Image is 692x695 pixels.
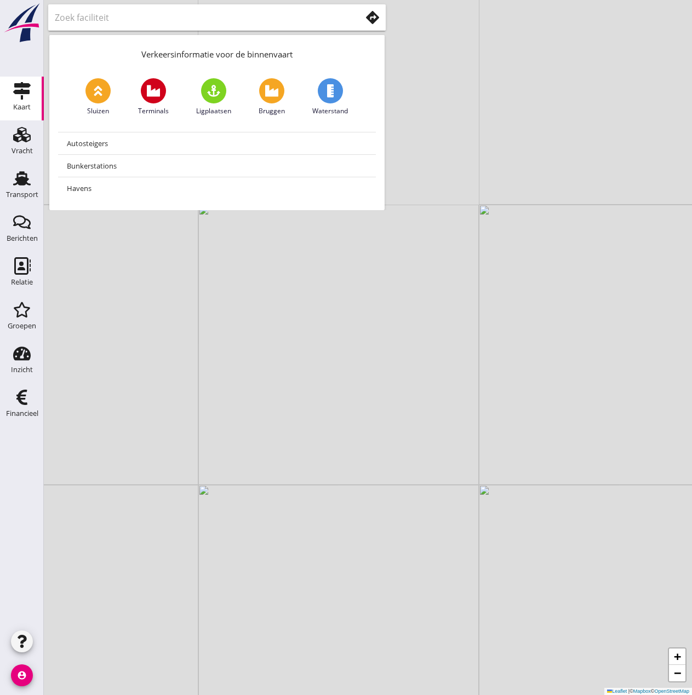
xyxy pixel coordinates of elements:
div: Vracht [12,147,33,154]
span: Terminals [138,106,169,116]
span: | [628,688,630,694]
a: Mapbox [633,688,651,694]
div: Verkeersinformatie voor de binnenvaart [49,35,385,69]
a: Ligplaatsen [196,78,231,116]
div: Financieel [6,410,38,417]
a: OpenStreetMap [654,688,689,694]
a: Leaflet [607,688,627,694]
img: logo-small.a267ee39.svg [2,3,42,43]
a: Zoom in [669,648,685,665]
div: Groepen [8,322,36,329]
div: Transport [6,191,38,198]
span: Ligplaatsen [196,106,231,116]
div: Autosteigers [67,137,367,150]
a: Waterstand [312,78,348,116]
span: + [674,650,681,663]
span: Sluizen [87,106,109,116]
span: Bruggen [259,106,285,116]
input: Zoek faciliteit [55,9,346,26]
div: Havens [67,182,367,195]
div: Kaart [13,103,31,111]
span: Waterstand [312,106,348,116]
a: Zoom out [669,665,685,681]
a: Sluizen [85,78,111,116]
div: © © [604,688,692,695]
span: − [674,666,681,680]
div: Relatie [11,279,33,286]
div: Berichten [7,235,38,242]
a: Bruggen [259,78,285,116]
div: Bunkerstations [67,159,367,172]
div: Inzicht [11,366,33,373]
a: Terminals [138,78,169,116]
i: account_circle [11,664,33,686]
